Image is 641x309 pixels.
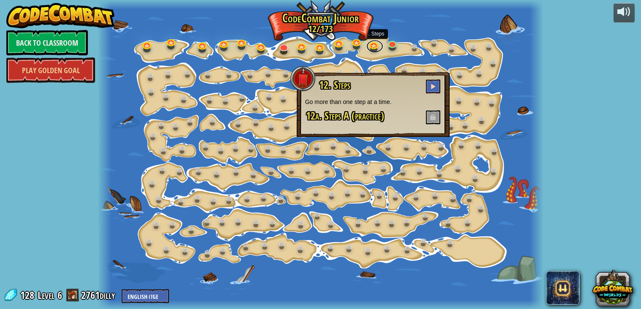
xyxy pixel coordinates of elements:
[38,288,55,302] span: Level
[81,288,117,302] a: 2761dilly
[305,98,441,106] p: Go more than one step at a time.
[6,30,88,55] a: Back to Classroom
[20,288,37,302] span: 128
[57,288,62,302] span: 6
[6,3,115,28] img: CodeCombat - Learn how to code by playing a game
[306,109,384,123] span: 12a. Steps A (practice)
[6,57,95,83] a: Play Golden Goal
[614,3,635,23] button: Adjust volume
[426,79,440,93] button: Play
[319,78,350,92] span: 12. Steps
